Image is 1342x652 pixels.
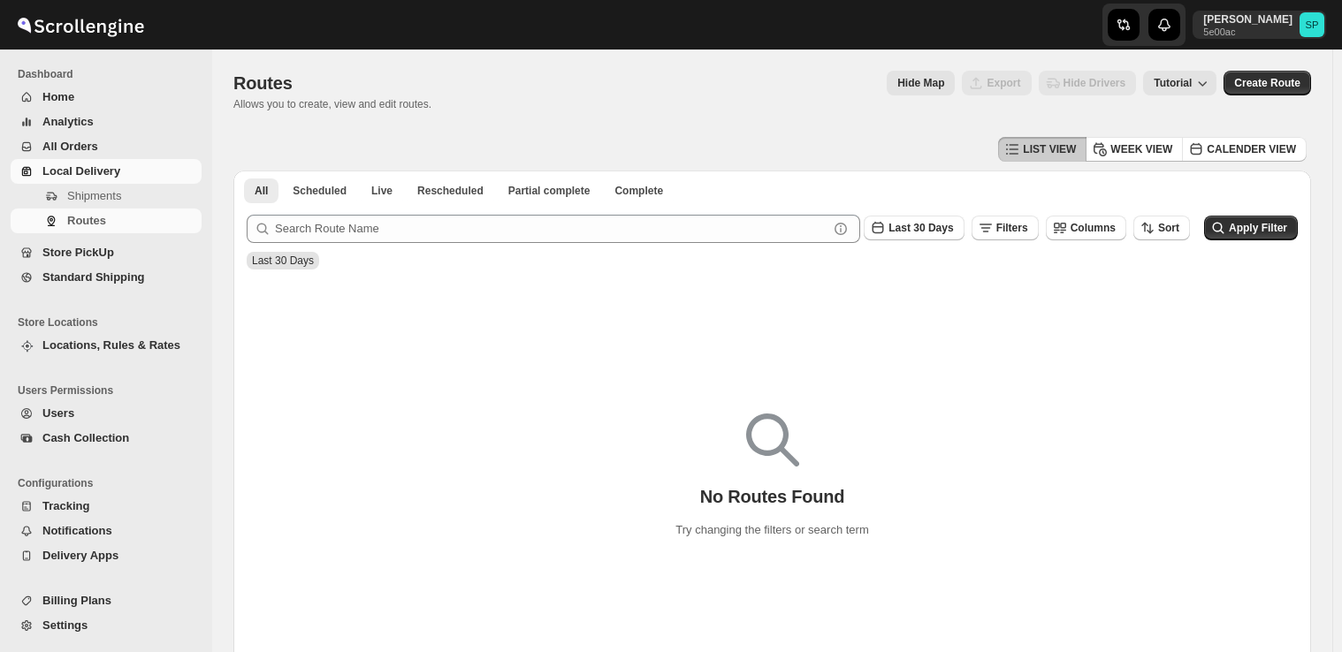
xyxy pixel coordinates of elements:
[252,254,314,267] span: Last 30 Days
[18,315,203,330] span: Store Locations
[18,476,203,490] span: Configurations
[42,549,118,562] span: Delivery Apps
[1224,71,1311,95] button: Create Route
[1234,76,1300,90] span: Create Route
[233,73,293,93] span: Routes
[67,189,121,202] span: Shipments
[1300,12,1324,37] span: Sulakshana Pundle
[11,110,202,134] button: Analytics
[1203,27,1292,37] p: 5e00ac
[11,134,202,159] button: All Orders
[11,613,202,638] button: Settings
[42,90,74,103] span: Home
[1143,71,1216,95] button: Tutorial
[42,406,74,420] span: Users
[675,521,868,539] p: Try changing the filters or search term
[1229,222,1287,234] span: Apply Filter
[614,184,663,198] span: Complete
[1133,216,1190,240] button: Sort
[897,76,944,90] span: Hide Map
[864,216,964,240] button: Last 30 Days
[42,524,112,537] span: Notifications
[11,333,202,358] button: Locations, Rules & Rates
[1046,216,1126,240] button: Columns
[972,216,1039,240] button: Filters
[996,222,1028,234] span: Filters
[42,115,94,128] span: Analytics
[998,137,1087,162] button: LIST VIEW
[417,184,484,198] span: Rescheduled
[1204,216,1298,240] button: Apply Filter
[42,164,120,178] span: Local Delivery
[1182,137,1307,162] button: CALENDER VIEW
[18,67,203,81] span: Dashboard
[508,184,591,198] span: Partial complete
[67,214,106,227] span: Routes
[18,383,203,398] span: Users Permissions
[42,618,88,632] span: Settings
[42,270,145,284] span: Standard Shipping
[11,588,202,613] button: Billing Plans
[42,431,129,444] span: Cash Collection
[233,97,431,111] p: Allows you to create, view and edit routes.
[275,215,828,243] input: Search Route Name
[11,184,202,208] button: Shipments
[42,246,114,259] span: Store PickUp
[14,3,147,47] img: ScrollEngine
[255,184,268,198] span: All
[11,401,202,426] button: Users
[1023,142,1076,156] span: LIST VIEW
[1154,77,1192,89] span: Tutorial
[1110,142,1172,156] span: WEEK VIEW
[293,184,347,198] span: Scheduled
[244,178,278,203] button: All routes
[1203,12,1292,27] p: [PERSON_NAME]
[42,594,111,607] span: Billing Plans
[1207,142,1296,156] span: CALENDER VIEW
[11,208,202,233] button: Routes
[700,486,845,507] p: No Routes Found
[1071,222,1116,234] span: Columns
[1306,19,1319,30] text: SP
[11,543,202,568] button: Delivery Apps
[11,519,202,543] button: Notifications
[888,222,953,234] span: Last 30 Days
[887,71,955,95] button: Map action label
[11,494,202,519] button: Tracking
[11,85,202,110] button: Home
[746,413,799,466] img: Empty search results
[1086,137,1183,162] button: WEEK VIEW
[371,184,393,198] span: Live
[42,338,180,352] span: Locations, Rules & Rates
[1158,222,1179,234] span: Sort
[42,140,98,153] span: All Orders
[1193,11,1326,39] button: User menu
[11,426,202,451] button: Cash Collection
[42,499,89,512] span: Tracking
